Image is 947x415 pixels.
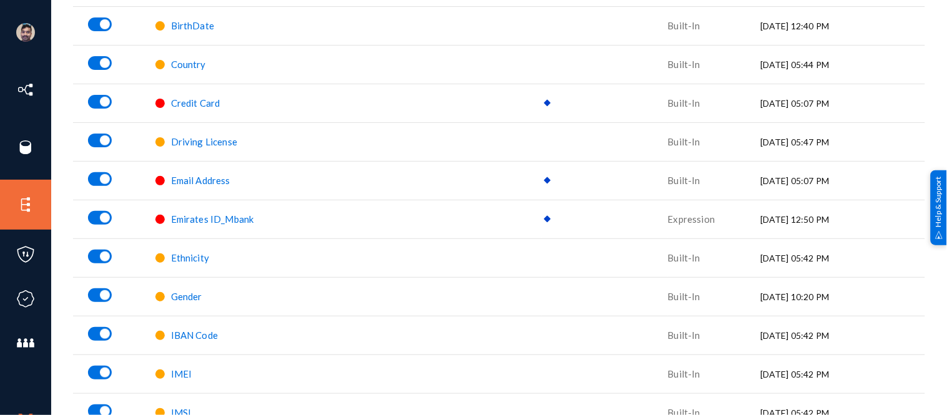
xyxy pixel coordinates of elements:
[760,161,925,200] td: [DATE] 05:07 PM
[171,20,214,31] span: BirthDate
[171,252,209,263] span: Ethnicity
[171,330,218,341] span: IBAN Code
[16,81,35,99] img: icon-inventory.svg
[16,138,35,157] img: icon-sources.svg
[171,21,214,31] a: BirthDate
[668,213,715,225] span: Expression
[760,354,925,393] td: [DATE] 05:42 PM
[935,231,943,239] img: help_support.svg
[760,316,925,354] td: [DATE] 05:42 PM
[171,330,218,341] a: IBAN Code
[668,252,700,263] span: Built-In
[171,253,209,263] a: Ethnicity
[171,214,254,225] a: Emirates ID_Mbank
[171,175,230,186] a: Email Address
[760,122,925,161] td: [DATE] 05:47 PM
[16,195,35,214] img: icon-elements.svg
[668,97,700,109] span: Built-In
[171,368,192,379] span: IMEI
[171,137,237,147] a: Driving License
[668,20,700,31] span: Built-In
[760,238,925,277] td: [DATE] 05:42 PM
[931,170,947,245] div: Help & Support
[668,175,700,186] span: Built-In
[760,277,925,316] td: [DATE] 10:20 PM
[16,334,35,353] img: icon-members.svg
[171,136,237,147] span: Driving License
[760,200,925,238] td: [DATE] 12:50 PM
[171,98,220,109] a: Credit Card
[16,245,35,264] img: icon-policies.svg
[668,59,700,70] span: Built-In
[760,6,925,45] td: [DATE] 12:40 PM
[760,45,925,84] td: [DATE] 05:44 PM
[16,23,35,42] img: ACg8ocK1ZkZ6gbMmCU1AeqPIsBvrTWeY1xNXvgxNjkUXxjcqAiPEIvU=s96-c
[668,291,700,302] span: Built-In
[171,213,254,225] span: Emirates ID_Mbank
[760,84,925,122] td: [DATE] 05:07 PM
[171,97,220,109] span: Credit Card
[171,291,202,302] a: Gender
[668,136,700,147] span: Built-In
[16,290,35,308] img: icon-compliance.svg
[171,369,192,379] a: IMEI
[668,368,700,379] span: Built-In
[171,59,206,70] a: Country
[668,330,700,341] span: Built-In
